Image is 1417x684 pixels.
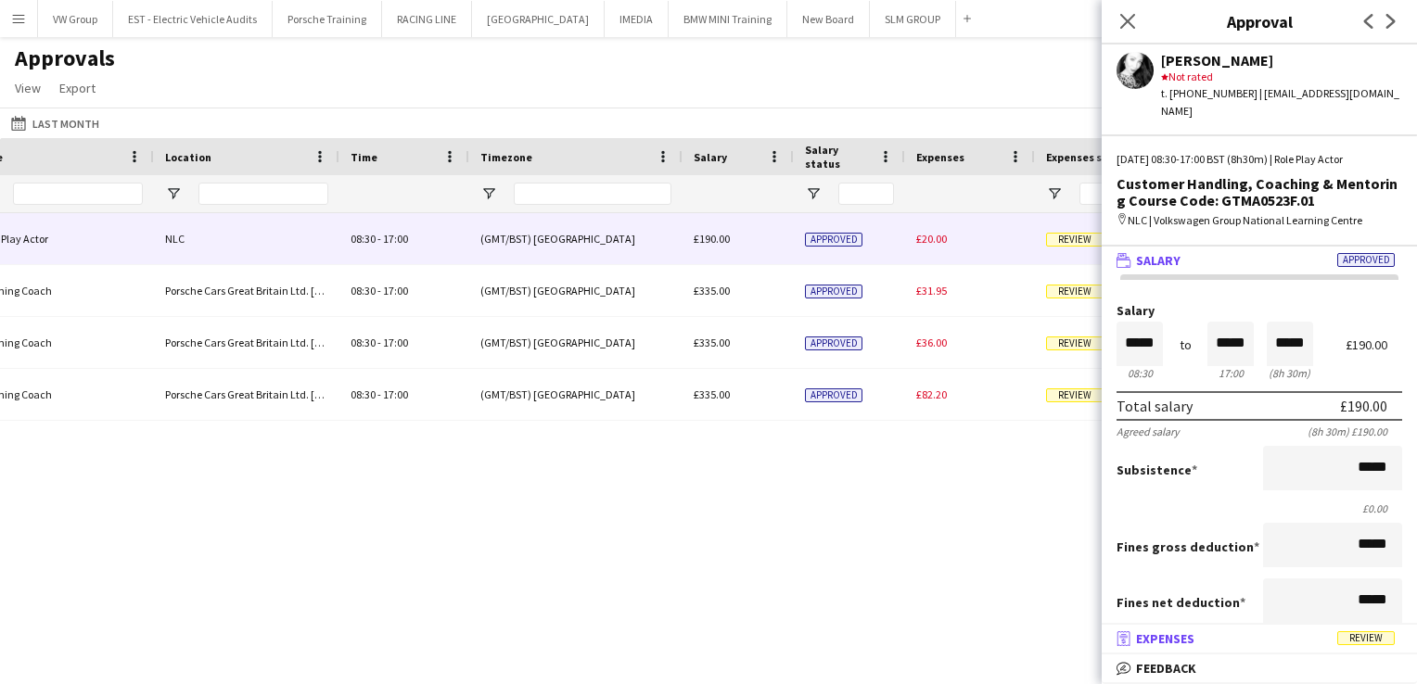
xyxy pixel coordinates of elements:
[480,185,497,202] button: Open Filter Menu
[383,232,408,246] span: 17:00
[1117,304,1402,318] label: Salary
[1046,388,1104,402] span: Review
[1102,247,1417,274] mat-expansion-panel-header: SalaryApproved
[59,80,96,96] span: Export
[154,317,339,368] div: Porsche Cars Great Britain Ltd. [STREET_ADDRESS]
[916,284,947,298] span: £31.95
[916,387,947,401] span: £82.20
[52,76,103,100] a: Export
[7,76,48,100] a: View
[1337,631,1395,645] span: Review
[1102,9,1417,33] h3: Approval
[351,232,376,246] span: 08:30
[351,336,376,349] span: 08:30
[1046,336,1104,350] span: Review
[514,183,671,205] input: Timezone Filter Input
[1046,285,1104,298] span: Review
[1102,625,1417,652] mat-expansion-panel-header: ExpensesReview
[469,369,683,420] div: (GMT/BST) [GEOGRAPHIC_DATA]
[472,1,605,37] button: [GEOGRAPHIC_DATA]
[805,388,862,402] span: Approved
[1117,424,1180,438] div: Agreed salary
[15,80,41,96] span: View
[1161,69,1402,85] div: Not rated
[1136,660,1196,677] span: Feedback
[1346,338,1402,352] div: £190.00
[273,1,382,37] button: Porsche Training
[805,285,862,298] span: Approved
[1337,253,1395,267] span: Approved
[1161,85,1402,119] div: t. [PHONE_NUMBER] | [EMAIL_ADDRESS][DOMAIN_NAME]
[1308,424,1402,438] div: (8h 30m) £190.00
[694,387,730,401] span: £335.00
[351,387,376,401] span: 08:30
[838,183,894,205] input: Salary status Filter Input
[669,1,787,37] button: BMW MINI Training
[38,1,113,37] button: VW Group
[1117,366,1163,380] div: 08:30
[377,284,381,298] span: -
[1267,366,1313,380] div: 8h 30m
[1117,151,1402,168] div: [DATE] 08:30-17:00 BST (8h30m) | Role Play Actor
[13,183,143,205] input: Role Filter Input
[469,213,683,264] div: (GMT/BST) [GEOGRAPHIC_DATA]
[165,185,182,202] button: Open Filter Menu
[787,1,870,37] button: New Board
[351,284,376,298] span: 08:30
[916,232,947,246] span: £20.00
[1117,594,1245,611] label: Fines net deduction
[1117,175,1402,209] div: Customer Handling, Coaching & Mentoring Course Code: GTMA0523F.01
[694,232,730,246] span: £190.00
[1102,654,1417,682] mat-expansion-panel-header: Feedback
[1180,338,1192,352] div: to
[351,150,377,164] span: Time
[1046,185,1063,202] button: Open Filter Menu
[805,336,862,350] span: Approved
[382,1,472,37] button: RACING LINE
[7,112,103,134] button: Last Month
[469,317,683,368] div: (GMT/BST) [GEOGRAPHIC_DATA]
[1117,212,1402,229] div: NLC | Volkswagen Group National Learning Centre
[870,1,956,37] button: SLM GROUP
[1161,52,1402,69] div: [PERSON_NAME]
[805,233,862,247] span: Approved
[154,213,339,264] div: NLC
[383,284,408,298] span: 17:00
[1046,233,1104,247] span: Review
[198,183,328,205] input: Location Filter Input
[1136,630,1194,647] span: Expenses
[1117,397,1193,415] div: Total salary
[377,232,381,246] span: -
[694,336,730,349] span: £335.00
[1117,538,1259,555] label: Fines gross deduction
[694,284,730,298] span: £335.00
[1046,150,1131,164] span: Expenses status
[165,150,211,164] span: Location
[805,185,822,202] button: Open Filter Menu
[1136,252,1181,269] span: Salary
[154,265,339,316] div: Porsche Cars Great Britain Ltd. [STREET_ADDRESS]
[480,150,532,164] span: Timezone
[383,387,408,401] span: 17:00
[605,1,669,37] button: IMEDIA
[1117,462,1197,478] label: Subsistence
[377,387,381,401] span: -
[113,1,273,37] button: EST - Electric Vehicle Audits
[383,336,408,349] span: 17:00
[1340,397,1387,415] div: £190.00
[916,150,964,164] span: Expenses
[916,336,947,349] span: £36.00
[377,336,381,349] span: -
[469,265,683,316] div: (GMT/BST) [GEOGRAPHIC_DATA]
[1117,501,1402,515] div: £0.00
[694,150,727,164] span: Salary
[1079,183,1154,205] input: Expenses status Filter Input
[1207,366,1254,380] div: 17:00
[805,143,872,171] span: Salary status
[154,369,339,420] div: Porsche Cars Great Britain Ltd. [STREET_ADDRESS]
